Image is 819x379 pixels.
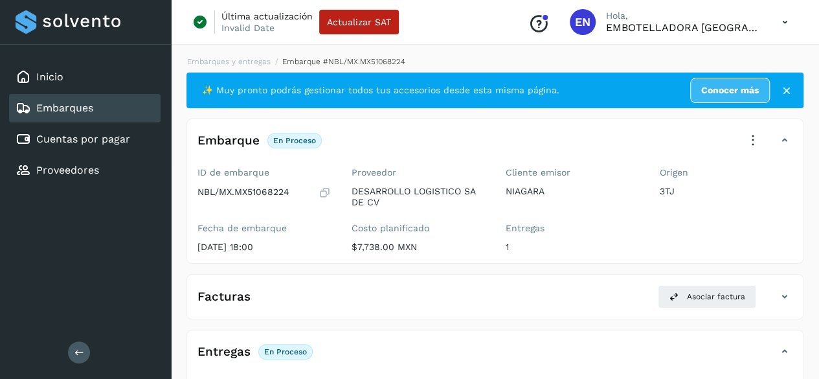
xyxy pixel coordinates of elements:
[606,21,761,34] p: EMBOTELLADORA NIAGARA DE MEXICO
[606,10,761,21] p: Hola,
[221,10,313,22] p: Última actualización
[187,57,271,66] a: Embarques y entregas
[9,156,161,185] div: Proveedores
[36,133,130,145] a: Cuentas por pagar
[197,223,331,234] label: Fecha de embarque
[197,345,251,360] h4: Entregas
[659,186,792,197] p: 3TJ
[264,347,307,356] p: En proceso
[197,133,260,148] h4: Embarque
[187,341,803,373] div: EntregasEn proceso
[36,102,93,114] a: Embarques
[687,291,745,303] span: Asociar factura
[186,56,803,67] nav: breadcrumb
[658,285,756,308] button: Asociar factura
[9,125,161,154] div: Cuentas por pagar
[352,167,485,178] label: Proveedor
[36,164,99,176] a: Proveedores
[197,242,331,253] p: [DATE] 18:00
[197,187,289,198] p: NBL/MX.MX51068224
[352,242,485,253] p: $7,738.00 MXN
[36,71,63,83] a: Inicio
[187,285,803,319] div: FacturasAsociar factura
[506,167,639,178] label: Cliente emisor
[327,17,391,27] span: Actualizar SAT
[9,94,161,122] div: Embarques
[282,57,405,66] span: Embarque #NBL/MX.MX51068224
[506,242,639,253] p: 1
[197,290,251,304] h4: Facturas
[9,63,161,91] div: Inicio
[659,167,792,178] label: Origen
[506,186,639,197] p: NIAGARA
[319,10,399,34] button: Actualizar SAT
[273,136,316,145] p: En proceso
[352,223,485,234] label: Costo planificado
[197,167,331,178] label: ID de embarque
[690,78,770,103] a: Conocer más
[202,84,559,97] span: ✨ Muy pronto podrás gestionar todos tus accesorios desde esta misma página.
[352,186,485,208] p: DESARROLLO LOGISTICO SA DE CV
[187,130,803,162] div: EmbarqueEn proceso
[506,223,639,234] label: Entregas
[221,22,275,34] p: Invalid Date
